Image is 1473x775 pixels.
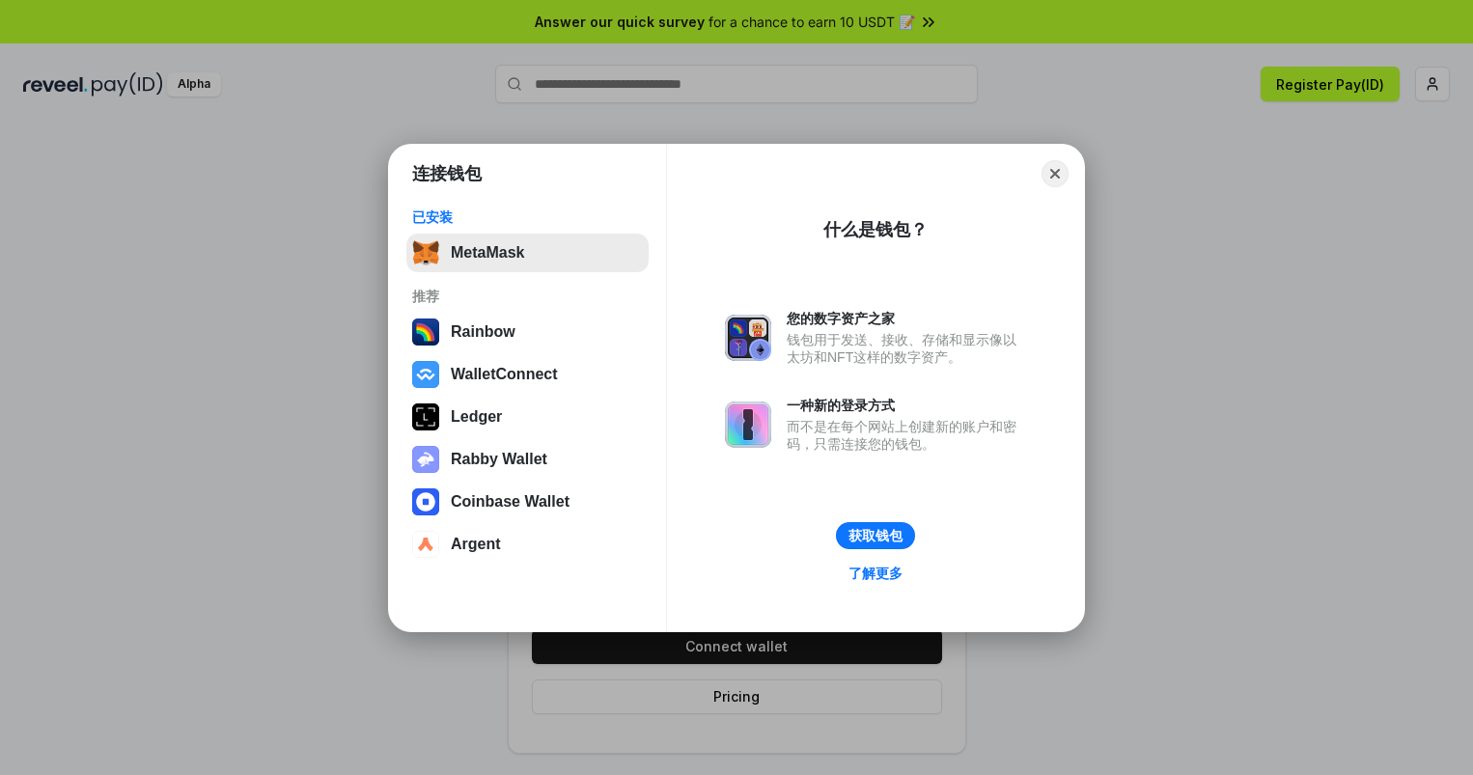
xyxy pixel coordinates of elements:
button: Argent [406,525,649,564]
button: 获取钱包 [836,522,915,549]
img: svg+xml,%3Csvg%20width%3D%2228%22%20height%3D%2228%22%20viewBox%3D%220%200%2028%2028%22%20fill%3D... [412,531,439,558]
div: 而不是在每个网站上创建新的账户和密码，只需连接您的钱包。 [787,418,1026,453]
img: svg+xml,%3Csvg%20xmlns%3D%22http%3A%2F%2Fwww.w3.org%2F2000%2Fsvg%22%20fill%3D%22none%22%20viewBox... [412,446,439,473]
div: 已安装 [412,208,643,226]
button: Rainbow [406,313,649,351]
button: Coinbase Wallet [406,483,649,521]
div: 推荐 [412,288,643,305]
img: svg+xml,%3Csvg%20fill%3D%22none%22%20height%3D%2233%22%20viewBox%3D%220%200%2035%2033%22%20width%... [412,239,439,266]
div: Rainbow [451,323,515,341]
div: Rabby Wallet [451,451,547,468]
div: Ledger [451,408,502,426]
h1: 连接钱包 [412,162,482,185]
div: Coinbase Wallet [451,493,570,511]
button: WalletConnect [406,355,649,394]
img: svg+xml,%3Csvg%20width%3D%2228%22%20height%3D%2228%22%20viewBox%3D%220%200%2028%2028%22%20fill%3D... [412,361,439,388]
div: 钱包用于发送、接收、存储和显示像以太坊和NFT这样的数字资产。 [787,331,1026,366]
img: svg+xml,%3Csvg%20width%3D%22120%22%20height%3D%22120%22%20viewBox%3D%220%200%20120%20120%22%20fil... [412,318,439,346]
div: WalletConnect [451,366,558,383]
img: svg+xml,%3Csvg%20xmlns%3D%22http%3A%2F%2Fwww.w3.org%2F2000%2Fsvg%22%20fill%3D%22none%22%20viewBox... [725,401,771,448]
button: Close [1042,160,1069,187]
button: MetaMask [406,234,649,272]
button: Ledger [406,398,649,436]
div: MetaMask [451,244,524,262]
a: 了解更多 [837,561,914,586]
button: Rabby Wallet [406,440,649,479]
div: 一种新的登录方式 [787,397,1026,414]
div: 什么是钱包？ [823,218,928,241]
div: 了解更多 [848,565,903,582]
div: Argent [451,536,501,553]
img: svg+xml,%3Csvg%20xmlns%3D%22http%3A%2F%2Fwww.w3.org%2F2000%2Fsvg%22%20fill%3D%22none%22%20viewBox... [725,315,771,361]
img: svg+xml,%3Csvg%20width%3D%2228%22%20height%3D%2228%22%20viewBox%3D%220%200%2028%2028%22%20fill%3D... [412,488,439,515]
div: 您的数字资产之家 [787,310,1026,327]
div: 获取钱包 [848,527,903,544]
img: svg+xml,%3Csvg%20xmlns%3D%22http%3A%2F%2Fwww.w3.org%2F2000%2Fsvg%22%20width%3D%2228%22%20height%3... [412,403,439,430]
